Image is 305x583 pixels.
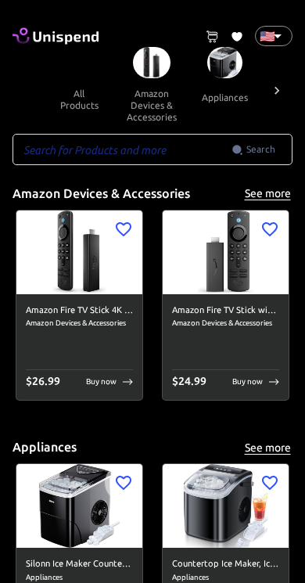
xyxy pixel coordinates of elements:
[163,211,289,294] img: Amazon Fire TV Stick with Alexa Voice Remote (includes TV controls), free &amp; live TV without c...
[13,439,77,455] h5: Appliances
[242,438,292,458] button: See more
[232,376,263,387] p: Buy now
[207,47,243,78] img: Appliances
[172,557,279,571] h6: Countertop Ice Maker, Ice Maker Machine 6 Mins 9 Bullet Ice, 26.5lbs/24Hrs, Portable Ice Maker Ma...
[260,27,267,45] p: 🇺🇸
[26,557,133,571] h6: Silonn Ice Maker Countertop, 9 Cubes Ready in 6 Mins, 26lbs in 24Hrs, Self-Cleaning Ice Machine w...
[13,134,231,165] input: Search for Products and more
[189,78,260,116] button: appliances
[26,304,133,318] h6: Amazon Fire TV Stick 4K Max streaming device, Wi-Fi 6, Alexa Voice Remote (includes TV controls)
[13,185,190,202] h5: Amazon Devices & Accessories
[172,317,279,329] span: Amazon Devices & Accessories
[172,304,279,318] h6: Amazon Fire TV Stick with Alexa Voice Remote (includes TV controls), free &amp; live TV without c...
[172,375,206,387] span: $ 24.99
[246,142,275,157] span: Search
[16,464,142,548] img: Silonn Ice Maker Countertop, 9 Cubes Ready in 6 Mins, 26lbs in 24Hrs, Self-Cleaning Ice Machine w...
[242,184,292,203] button: See more
[114,78,189,132] button: amazon devices & accessories
[255,26,292,46] div: 🇺🇸
[86,376,117,387] p: Buy now
[62,47,97,78] img: ALL PRODUCTS
[26,375,60,387] span: $ 26.99
[16,211,142,294] img: Amazon Fire TV Stick 4K Max streaming device, Wi-Fi 6, Alexa Voice Remote (includes TV controls) ...
[44,78,114,121] button: all products
[163,464,289,548] img: Countertop Ice Maker, Ice Maker Machine 6 Mins 9 Bullet Ice, 26.5lbs/24Hrs, Portable Ice Maker Ma...
[133,47,170,78] img: Amazon Devices & Accessories
[26,317,133,329] span: Amazon Devices & Accessories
